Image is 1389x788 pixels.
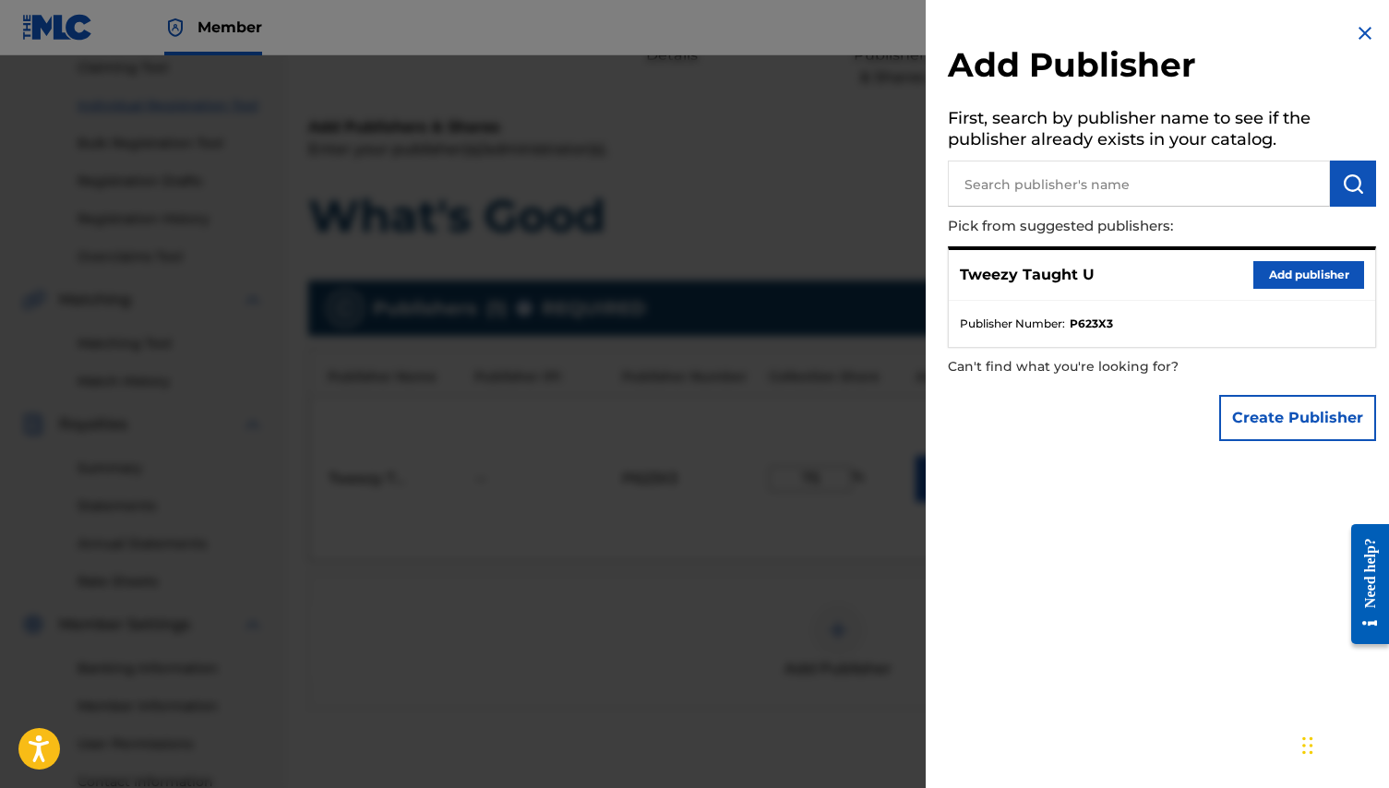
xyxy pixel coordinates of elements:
[960,316,1065,332] span: Publisher Number :
[1302,718,1313,773] div: Drag
[198,17,262,38] span: Member
[948,102,1376,161] h5: First, search by publisher name to see if the publisher already exists in your catalog.
[948,161,1330,207] input: Search publisher's name
[948,207,1271,246] p: Pick from suggested publishers:
[1070,316,1113,332] strong: P623X3
[948,348,1271,386] p: Can't find what you're looking for?
[1337,508,1389,661] iframe: Resource Center
[1297,699,1389,788] iframe: Chat Widget
[164,17,186,39] img: Top Rightsholder
[948,44,1376,91] h2: Add Publisher
[22,14,93,41] img: MLC Logo
[1253,261,1364,289] button: Add publisher
[960,264,1095,286] p: Tweezy Taught U
[1342,173,1364,195] img: Search Works
[1219,395,1376,441] button: Create Publisher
